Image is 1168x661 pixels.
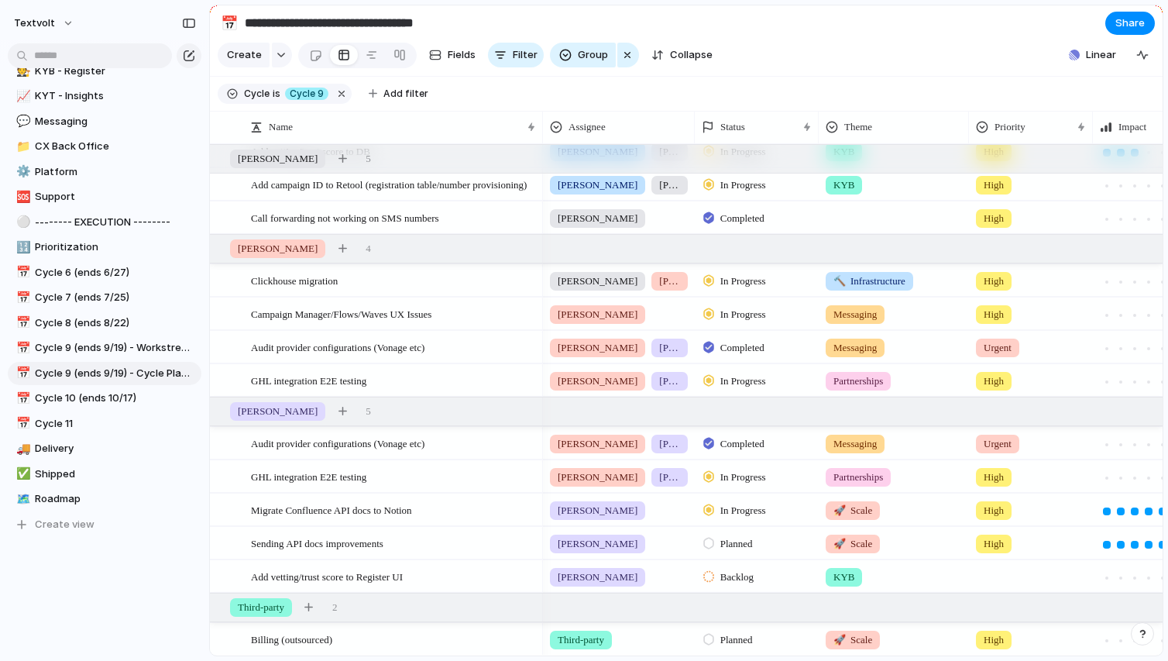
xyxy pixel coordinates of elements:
[8,261,201,284] div: 📅Cycle 6 (ends 6/27)
[14,239,29,255] button: 🔢
[659,340,680,356] span: [PERSON_NAME]
[550,43,616,67] button: Group
[8,60,201,83] div: 🧑‍⚖️KYB - Register
[8,387,201,410] a: 📅Cycle 10 (ends 10/17)
[383,87,428,101] span: Add filter
[251,208,439,226] span: Call forwarding not working on SMS numbers
[16,440,27,458] div: 🚚
[8,211,201,234] a: ⚪-------- EXECUTION --------
[7,11,82,36] button: textvolt
[423,43,482,67] button: Fields
[35,88,196,104] span: KYT - Insights
[558,470,637,485] span: [PERSON_NAME]
[659,177,680,193] span: [PERSON_NAME]
[833,275,846,287] span: 🔨
[8,312,201,335] div: 📅Cycle 8 (ends 8/22)
[833,634,846,646] span: 🚀
[218,43,270,67] button: Create
[833,340,877,356] span: Messaging
[221,12,238,33] div: 📅
[833,307,877,322] span: Messaging
[720,119,745,135] span: Status
[251,467,366,485] span: GHL integration E2E testing
[14,88,29,104] button: 📈
[984,307,1004,322] span: High
[14,114,29,129] button: 💬
[217,11,242,36] button: 📅
[16,415,27,432] div: 📅
[35,64,196,79] span: KYB - Register
[8,236,201,259] a: 🔢Prioritization
[238,151,318,167] span: [PERSON_NAME]
[14,366,29,381] button: 📅
[251,175,527,193] span: Add campaign ID to Retool (registration table/number provisioning)
[833,632,872,648] span: Scale
[35,315,196,331] span: Cycle 8 (ends 8/22)
[35,139,196,154] span: CX Back Office
[14,215,29,230] button: ⚪
[35,114,196,129] span: Messaging
[35,164,196,180] span: Platform
[16,465,27,483] div: ✅
[558,632,604,648] span: Third-party
[251,338,424,356] span: Audit provider configurations (Vonage etc)
[16,314,27,332] div: 📅
[1063,43,1122,67] button: Linear
[720,340,764,356] span: Completed
[366,241,371,256] span: 4
[558,570,637,585] span: [PERSON_NAME]
[227,47,262,63] span: Create
[720,503,766,518] span: In Progress
[833,177,854,193] span: KYB
[558,211,637,226] span: [PERSON_NAME]
[14,139,29,154] button: 📁
[16,112,27,130] div: 💬
[35,215,196,230] span: -------- EXECUTION --------
[14,290,29,305] button: 📅
[833,570,854,585] span: KYB
[269,119,293,135] span: Name
[14,441,29,456] button: 🚚
[558,374,637,389] span: [PERSON_NAME]
[833,470,883,485] span: Partnerships
[273,87,280,101] span: is
[282,85,332,102] button: Cycle 9
[670,47,713,63] span: Collapse
[8,160,201,184] div: ⚙️Platform
[16,364,27,382] div: 📅
[8,185,201,208] div: 🆘Support
[35,466,196,482] span: Shipped
[14,315,29,331] button: 📅
[720,632,753,648] span: Planned
[290,87,324,101] span: Cycle 9
[659,470,680,485] span: [PERSON_NAME]
[238,241,318,256] span: [PERSON_NAME]
[238,600,284,615] span: Third-party
[984,632,1004,648] span: High
[659,436,680,452] span: [PERSON_NAME]
[8,135,201,158] div: 📁CX Back Office
[14,15,55,31] span: textvolt
[16,263,27,281] div: 📅
[16,88,27,105] div: 📈
[8,286,201,309] a: 📅Cycle 7 (ends 7/25)
[16,188,27,206] div: 🆘
[833,538,846,549] span: 🚀
[833,436,877,452] span: Messaging
[833,374,883,389] span: Partnerships
[8,487,201,511] div: 🗺️Roadmap
[984,470,1004,485] span: High
[35,340,196,356] span: Cycle 9 (ends 9/19) - Workstreams
[8,336,201,360] a: 📅Cycle 9 (ends 9/19) - Workstreams
[8,412,201,436] a: 📅Cycle 11
[8,362,201,385] a: 📅Cycle 9 (ends 9/19) - Cycle Planning
[270,85,283,102] button: is
[35,391,196,406] span: Cycle 10 (ends 10/17)
[35,265,196,281] span: Cycle 6 (ends 6/27)
[8,110,201,133] a: 💬Messaging
[251,271,338,289] span: Clickhouse migration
